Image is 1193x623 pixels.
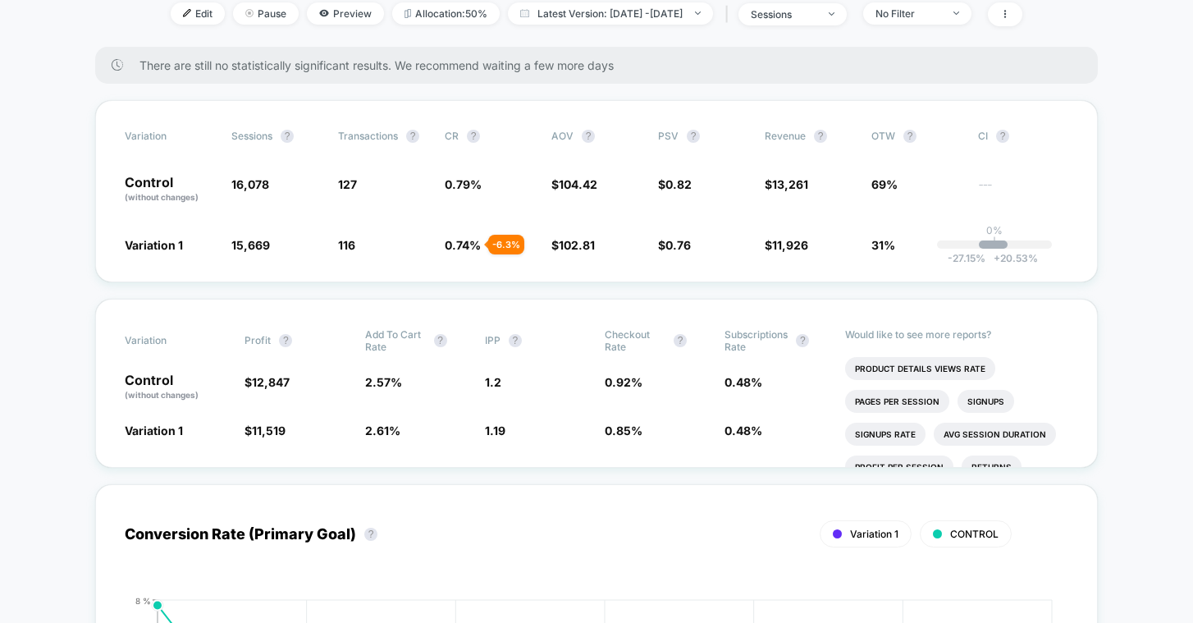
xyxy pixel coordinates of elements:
img: end [695,11,701,15]
p: | [993,236,996,249]
span: Revenue [765,130,806,142]
button: ? [364,528,377,541]
span: AOV [551,130,574,142]
div: sessions [751,8,816,21]
img: end [245,9,254,17]
span: Latest Version: [DATE] - [DATE] [508,2,713,25]
button: ? [281,130,294,143]
span: CONTROL [950,528,999,540]
button: ? [687,130,700,143]
span: Sessions [231,130,272,142]
span: $ [551,238,595,252]
button: ? [903,130,916,143]
tspan: 8 % [135,595,151,605]
span: 0.79 % [445,177,482,191]
img: calendar [520,9,529,17]
span: $ [551,177,597,191]
span: $ [658,177,692,191]
span: $ [765,238,808,252]
span: 0.85 % [605,424,642,437]
button: ? [674,334,687,347]
span: Variation 1 [125,238,183,252]
div: - 6.3 % [488,235,524,254]
span: --- [978,180,1068,204]
li: Profit Per Session [845,456,953,479]
span: 0.48 % [724,424,762,437]
span: Checkout Rate [605,328,665,353]
span: Subscriptions Rate [724,328,788,353]
button: ? [434,334,447,347]
li: Product Details Views Rate [845,357,995,380]
span: (without changes) [125,192,199,202]
span: 11,519 [252,424,286,437]
span: 20.53 % [985,252,1038,264]
span: 104.42 [559,177,597,191]
li: Pages Per Session [845,390,949,413]
span: 2.61 % [365,424,400,437]
span: 0.74 % [445,238,481,252]
span: Allocation: 50% [392,2,500,25]
p: Control [125,176,215,204]
span: 11,926 [772,238,808,252]
button: ? [582,130,595,143]
button: ? [796,334,809,347]
span: -27.15 % [948,252,985,264]
p: Would like to see more reports? [845,328,1069,341]
span: PSV [658,130,679,142]
span: $ [245,424,286,437]
span: Preview [307,2,384,25]
span: 31% [871,238,895,252]
span: $ [245,375,290,389]
span: (without changes) [125,390,199,400]
span: 12,847 [252,375,290,389]
img: rebalance [405,9,411,18]
button: ? [279,334,292,347]
img: edit [183,9,191,17]
span: 0.76 [665,238,691,252]
span: Variation 1 [850,528,898,540]
span: Pause [233,2,299,25]
span: 0.82 [665,177,692,191]
button: ? [814,130,827,143]
li: Signups Rate [845,423,926,446]
span: 69% [871,177,898,191]
span: $ [658,238,691,252]
span: Add To Cart Rate [365,328,426,353]
img: end [829,12,834,16]
p: 0% [986,224,1003,236]
span: $ [765,177,808,191]
span: 127 [338,177,357,191]
span: 0.48 % [724,375,762,389]
span: Edit [171,2,225,25]
span: Variation [125,328,215,353]
span: CR [445,130,459,142]
span: 15,669 [231,238,270,252]
li: Returns [962,456,1022,479]
span: 1.2 [485,375,501,389]
span: 116 [338,238,355,252]
button: ? [996,130,1009,143]
img: end [953,11,959,15]
span: OTW [871,130,962,143]
span: 102.81 [559,238,595,252]
li: Avg Session Duration [934,423,1056,446]
span: Variation 1 [125,424,183,437]
button: ? [509,334,522,347]
span: There are still no statistically significant results. We recommend waiting a few more days [139,58,1065,72]
span: 16,078 [231,177,269,191]
span: 2.57 % [365,375,402,389]
span: Profit [245,334,271,346]
span: | [721,2,738,26]
div: No Filter [875,7,941,20]
span: 13,261 [772,177,808,191]
span: 1.19 [485,424,505,437]
span: 0.92 % [605,375,642,389]
p: Control [125,373,228,401]
button: ? [406,130,419,143]
span: IPP [485,334,501,346]
button: ? [467,130,480,143]
span: CI [978,130,1068,143]
span: Transactions [338,130,398,142]
span: Variation [125,130,215,143]
span: + [994,252,1000,264]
